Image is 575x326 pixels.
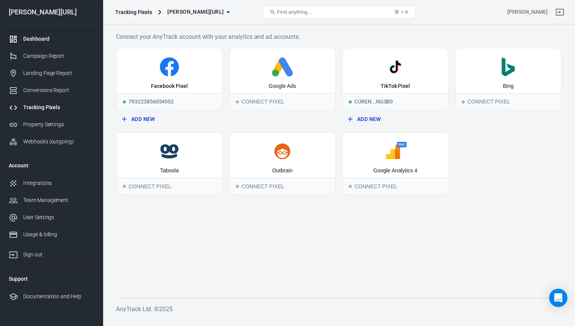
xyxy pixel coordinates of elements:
a: Dashboard [3,30,100,48]
div: Property Settings [23,121,94,129]
span: glorya.ai [167,7,224,17]
a: TikTok PixelRunningCUREN...NGSB0 [342,48,449,111]
div: Facebook Pixel [151,83,187,90]
div: TikTok Pixel [381,83,410,90]
h6: AnyTrack Ltd. © 2025 [116,304,562,314]
div: Account id: Zo3YXUXY [507,8,548,16]
a: Webhooks (outgoing) [3,133,100,150]
span: Connect Pixel [236,100,239,103]
li: Support [3,270,100,288]
div: Team Management [23,196,94,204]
div: [PERSON_NAME][URL] [3,9,100,16]
button: OutbrainConnect PixelConnect Pixel [229,132,336,195]
span: Connect Pixel [349,185,352,188]
li: Account [3,156,100,175]
button: BingConnect PixelConnect Pixel [455,48,562,111]
div: CUREN...NGSB0 [343,93,448,110]
div: Google Ads [268,83,296,90]
div: Tracking Pixels [115,8,152,16]
h6: Connect your AnyTrack account with your analytics and ad accounts. [116,32,562,41]
div: User Settings [23,213,94,221]
div: Conversions Report [23,86,94,94]
a: Sign out [551,3,569,21]
div: Webhooks (outgoing) [23,138,94,146]
span: Connect Pixel [236,185,239,188]
div: Documentation and Help [23,293,94,301]
button: Google AdsConnect PixelConnect Pixel [229,48,336,111]
div: ⌘ + K [394,9,408,15]
span: Running [349,100,352,103]
a: Tracking Pixels [3,99,100,116]
a: Facebook PixelRunning793223856054952 [116,48,223,111]
div: Sign out [23,251,94,259]
a: Usage & billing [3,226,100,243]
button: [PERSON_NAME][URL] [164,5,233,19]
span: Connect Pixel [462,100,465,103]
div: Open Intercom Messenger [549,289,567,307]
div: Campaign Report [23,52,94,60]
div: Tracking Pixels [23,103,94,111]
button: Find anything...⌘ + K [263,6,415,19]
span: Running [123,100,126,103]
div: 793223856054952 [117,93,222,110]
button: Add New [345,112,446,126]
div: Connect Pixel [343,178,448,194]
div: Connect Pixel [456,93,561,110]
div: Integrations [23,179,94,187]
div: Connect Pixel [230,93,335,110]
div: Google Analytics 4 [373,167,418,175]
a: Integrations [3,175,100,192]
div: Connect Pixel [117,178,222,194]
span: Connect Pixel [123,185,126,188]
a: Sign out [3,243,100,263]
a: Landing Page Report [3,65,100,82]
div: Dashboard [23,35,94,43]
span: Find anything... [277,9,312,15]
div: Taboola [160,167,179,175]
a: User Settings [3,209,100,226]
a: Team Management [3,192,100,209]
a: Property Settings [3,116,100,133]
div: Bing [503,83,513,90]
div: Outbrain [272,167,293,175]
button: TaboolaConnect PixelConnect Pixel [116,132,223,195]
div: Connect Pixel [230,178,335,194]
button: Add New [119,112,220,126]
a: Campaign Report [3,48,100,65]
a: Conversions Report [3,82,100,99]
div: Usage & billing [23,231,94,239]
div: Landing Page Report [23,69,94,77]
button: Google Analytics 4Connect PixelConnect Pixel [342,132,449,195]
